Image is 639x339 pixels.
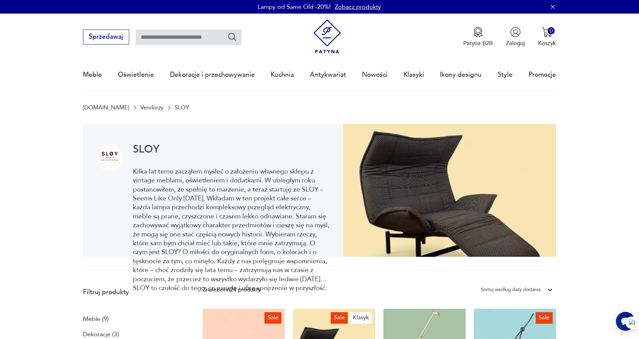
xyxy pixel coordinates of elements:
button: Zaloguj [506,27,525,47]
p: Lampy od Same Old -20%! [258,3,331,11]
a: Dekoracje i przechowywanie [170,59,255,90]
img: Ikonka użytkownika [510,27,521,37]
a: Antykwariat [310,59,346,90]
img: Patyna - sklep z meblami i dekoracjami vintage [310,19,344,54]
img: Ikona koszyka [542,27,552,37]
a: Meble [83,59,102,90]
a: Oświetlenie [118,59,154,90]
button: Sprzedawaj [83,30,129,44]
iframe: Smartsupp widget button [616,312,635,331]
a: Zobacz produkty [335,3,381,11]
a: Style [498,59,513,90]
a: [DOMAIN_NAME] [83,104,129,111]
a: Vendorzy [140,104,163,111]
h1: SLOY [133,144,330,154]
a: Sprzedawaj [83,35,129,40]
a: Kuchnia [271,59,294,90]
img: Ikona medalu [473,27,483,37]
button: Patyna B2B [463,27,493,47]
a: Promocje [529,59,556,90]
img: SLOY [343,124,556,257]
a: Meble (9) [83,314,109,325]
a: Klasyki [403,59,424,90]
div: Znaleziono 24 produkty [203,285,261,294]
p: Zaloguj [506,39,525,47]
p: SLOY [175,104,189,111]
div: 0 [548,27,555,34]
a: Nowości [362,59,387,90]
button: 0Koszyk [538,27,556,47]
a: Ikona medaluPatyna B2B [463,27,493,47]
p: Filtruj produkty [83,288,183,297]
a: Ikony designu [440,59,482,90]
p: Koszyk [538,39,556,47]
div: Sortuj według daty dodania [481,285,540,294]
img: SLOY [96,144,123,171]
button: Szukaj [227,32,237,42]
p: Patyna B2B [463,39,493,47]
p: Kilka lat temu zacząłem myśleć o założeniu własnego sklepu z vintage meblami, oświetleniem i doda... [133,167,330,293]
